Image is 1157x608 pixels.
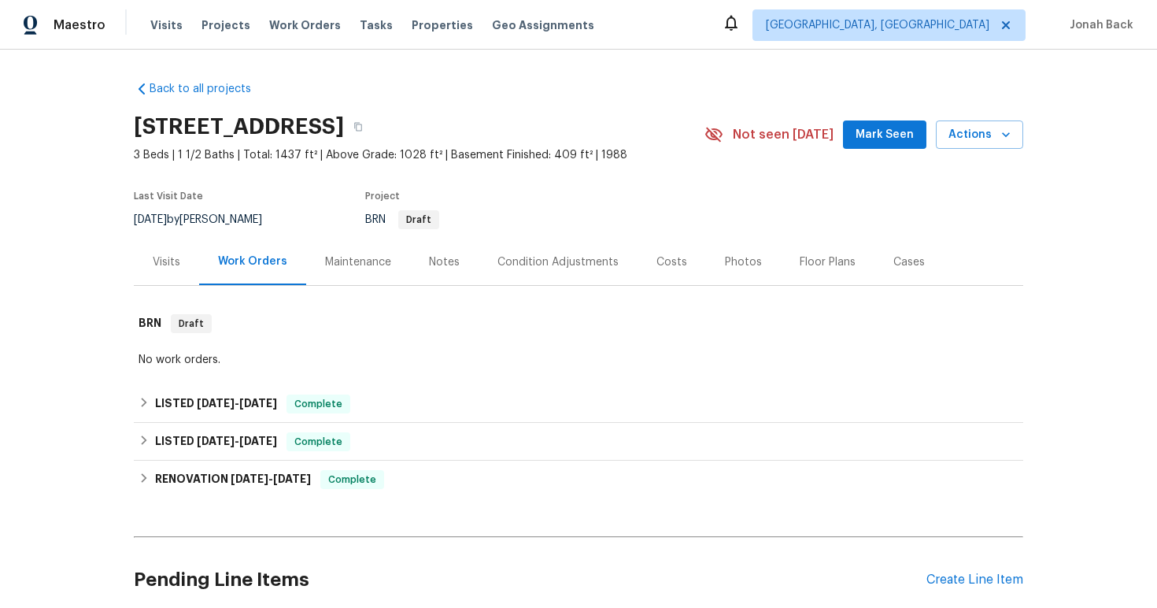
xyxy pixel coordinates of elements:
span: Last Visit Date [134,191,203,201]
span: Projects [201,17,250,33]
button: Mark Seen [843,120,926,150]
div: Maintenance [325,254,391,270]
span: Mark Seen [856,125,914,145]
span: Work Orders [269,17,341,33]
div: Condition Adjustments [497,254,619,270]
span: Actions [948,125,1011,145]
span: Complete [322,472,383,488]
span: Visits [150,17,183,33]
span: [DATE] [197,436,235,447]
span: Complete [288,434,349,450]
div: Work Orders [218,254,287,269]
div: No work orders. [139,352,1018,368]
div: Create Line Item [926,573,1023,588]
h2: [STREET_ADDRESS] [134,119,344,135]
div: LISTED [DATE]-[DATE]Complete [134,385,1023,423]
h6: LISTED [155,432,277,451]
span: Geo Assignments [492,17,594,33]
div: Costs [656,254,687,270]
button: Copy Address [344,113,372,141]
span: Properties [412,17,473,33]
span: [DATE] [197,398,235,409]
span: [DATE] [273,473,311,484]
span: [DATE] [239,398,277,409]
button: Actions [936,120,1023,150]
span: Draft [400,215,438,224]
span: [DATE] [239,436,277,447]
span: - [231,473,311,484]
div: Floor Plans [800,254,856,270]
span: Tasks [360,20,393,31]
span: Complete [288,396,349,412]
div: LISTED [DATE]-[DATE]Complete [134,423,1023,461]
h6: RENOVATION [155,470,311,489]
div: Notes [429,254,460,270]
div: RENOVATION [DATE]-[DATE]Complete [134,461,1023,499]
h6: BRN [139,314,161,333]
span: [DATE] [231,473,268,484]
span: Jonah Back [1063,17,1133,33]
a: Back to all projects [134,81,285,97]
div: Visits [153,254,180,270]
span: Maestro [54,17,105,33]
span: 3 Beds | 1 1/2 Baths | Total: 1437 ft² | Above Grade: 1028 ft² | Basement Finished: 409 ft² | 1988 [134,147,704,163]
div: Photos [725,254,762,270]
span: Project [365,191,400,201]
span: [DATE] [134,214,167,225]
div: by [PERSON_NAME] [134,210,281,229]
span: - [197,436,277,447]
span: Draft [172,316,210,332]
h6: LISTED [155,395,277,413]
span: - [197,398,277,409]
span: [GEOGRAPHIC_DATA], [GEOGRAPHIC_DATA] [766,17,989,33]
div: Cases [893,254,925,270]
span: BRN [365,214,439,225]
div: BRN Draft [134,298,1023,349]
span: Not seen [DATE] [733,127,834,143]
